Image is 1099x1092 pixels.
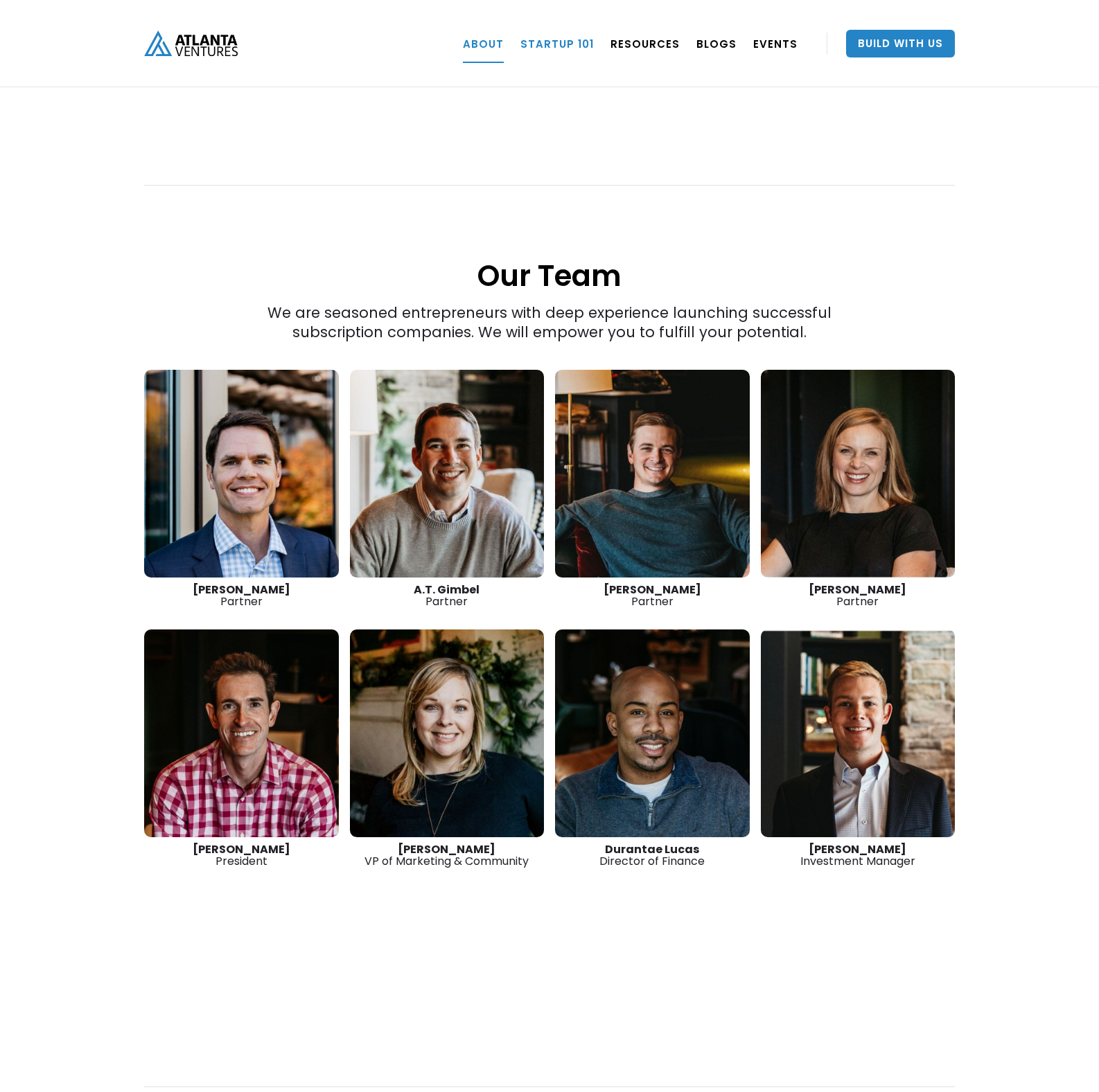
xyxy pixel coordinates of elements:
a: RESOURCES [610,24,680,63]
div: Investment Manager [761,843,956,867]
strong: Durantae Lucas [605,841,699,857]
div: Partner [761,584,956,607]
strong: [PERSON_NAME] [193,841,290,857]
strong: [PERSON_NAME] [809,582,906,598]
div: Partner [144,584,339,607]
div: VP of Marketing & Community [350,843,545,867]
a: Startup 101 [520,24,594,63]
strong: A.T. Gimbel [414,582,480,598]
strong: [PERSON_NAME] [809,841,906,857]
a: Build With Us [846,30,955,57]
div: Partner [555,584,750,607]
a: EVENTS [753,24,798,63]
div: We are seasoned entrepreneurs with deep experience launching successful subscription companies. W... [225,88,874,342]
strong: [PERSON_NAME] [398,841,495,857]
strong: [PERSON_NAME] [604,582,701,598]
h1: Our Team [144,187,955,296]
strong: [PERSON_NAME] [193,582,290,598]
div: Director of Finance [555,843,750,867]
div: President [144,843,339,867]
div: Partner [350,584,545,607]
a: ABOUT [463,24,504,63]
a: BLOGS [696,24,737,63]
